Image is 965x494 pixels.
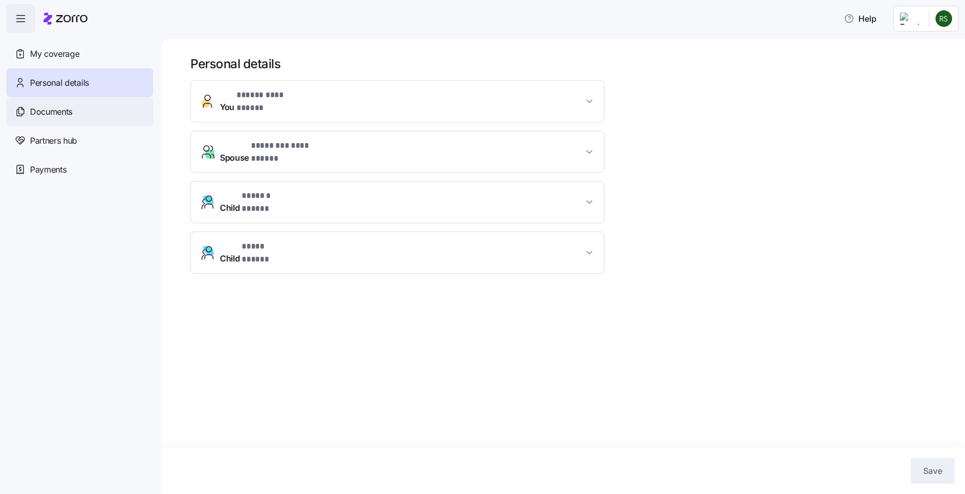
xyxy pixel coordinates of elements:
a: Personal details [6,68,153,97]
a: Payments [6,155,153,184]
a: My coverage [6,39,153,68]
span: Child [220,240,289,265]
span: My coverage [30,48,79,60]
span: Payments [30,163,66,176]
img: dbdeccf018c479bd07814817b208adf0 [936,10,952,27]
button: Help [836,8,885,29]
span: Documents [30,105,72,118]
span: Save [923,465,942,477]
span: Help [844,12,877,25]
span: Child [220,190,299,214]
span: Spouse [220,140,330,164]
a: Documents [6,97,153,126]
a: Partners hub [6,126,153,155]
img: Employer logo [900,12,921,25]
h1: Personal details [190,56,951,72]
span: You [220,89,306,114]
span: Partners hub [30,134,77,147]
span: Personal details [30,76,89,89]
button: Save [911,458,955,484]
